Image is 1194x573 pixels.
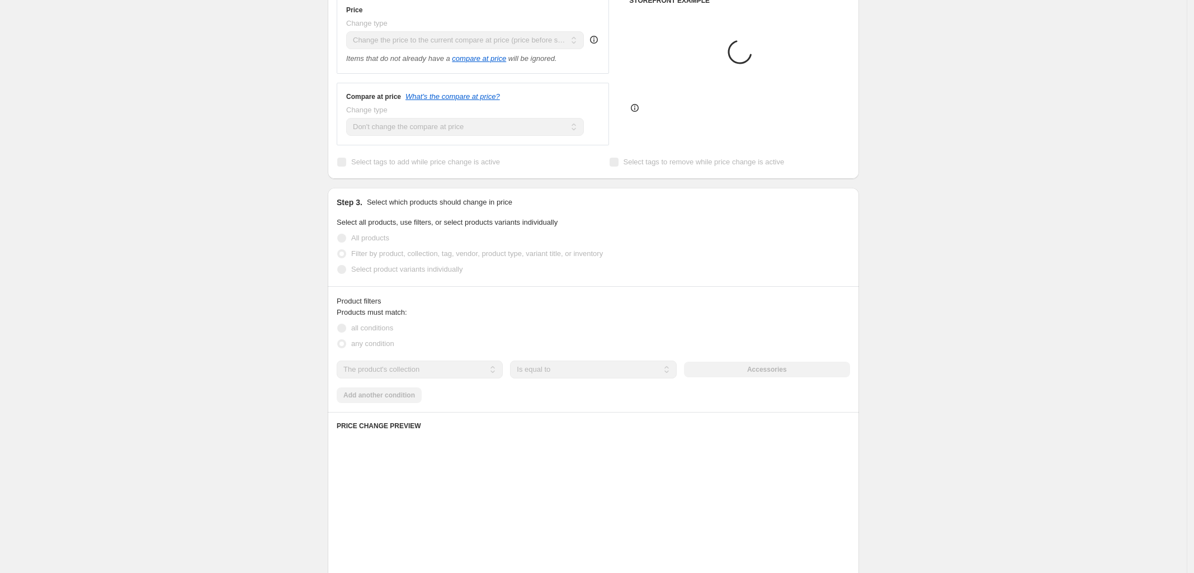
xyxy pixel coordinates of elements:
[337,197,362,208] h2: Step 3.
[452,54,506,63] button: compare at price
[508,54,557,63] i: will be ignored.
[351,265,463,273] span: Select product variants individually
[351,339,394,348] span: any condition
[588,34,600,45] div: help
[405,92,500,101] button: What's the compare at price?
[346,6,362,15] h3: Price
[346,92,401,101] h3: Compare at price
[351,249,603,258] span: Filter by product, collection, tag, vendor, product type, variant title, or inventory
[346,54,450,63] i: Items that do not already have a
[351,234,389,242] span: All products
[337,296,850,307] div: Product filters
[346,19,388,27] span: Change type
[351,324,393,332] span: all conditions
[351,158,500,166] span: Select tags to add while price change is active
[337,218,558,226] span: Select all products, use filters, or select products variants individually
[367,197,512,208] p: Select which products should change in price
[337,422,850,430] h6: PRICE CHANGE PREVIEW
[624,158,785,166] span: Select tags to remove while price change is active
[346,106,388,114] span: Change type
[337,308,407,316] span: Products must match:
